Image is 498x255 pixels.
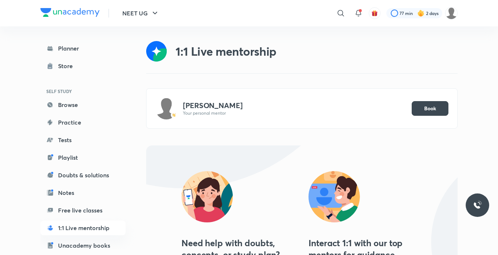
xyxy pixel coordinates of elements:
[40,133,126,147] a: Tests
[308,171,360,222] img: Live Interact
[40,59,126,73] a: Store
[40,150,126,165] a: Playlist
[181,171,233,222] img: Need help
[40,185,126,200] a: Notes
[40,221,126,235] a: 1:1 Live mentorship
[417,10,425,17] img: streak
[155,97,177,119] img: Avatar
[183,110,406,116] p: Your personal mentor
[371,10,378,16] img: avatar
[40,238,126,253] a: Unacademy books
[40,85,126,97] h6: SELF STUDY
[40,8,100,19] a: Company Logo
[40,168,126,182] a: Doubts & solutions
[118,6,164,21] button: NEET UG
[58,62,77,70] div: Store
[40,203,126,218] a: Free live classes
[40,8,100,17] img: Company Logo
[40,97,126,112] a: Browse
[424,105,436,112] span: Book
[40,115,126,130] a: Practice
[412,101,448,116] button: Book
[369,7,380,19] button: avatar
[445,7,458,19] img: Barsha Singh
[40,41,126,56] a: Planner
[473,201,482,210] img: ttu
[183,101,406,110] h4: [PERSON_NAME]
[171,112,177,118] img: -
[176,44,277,59] div: 1:1 Live mentorship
